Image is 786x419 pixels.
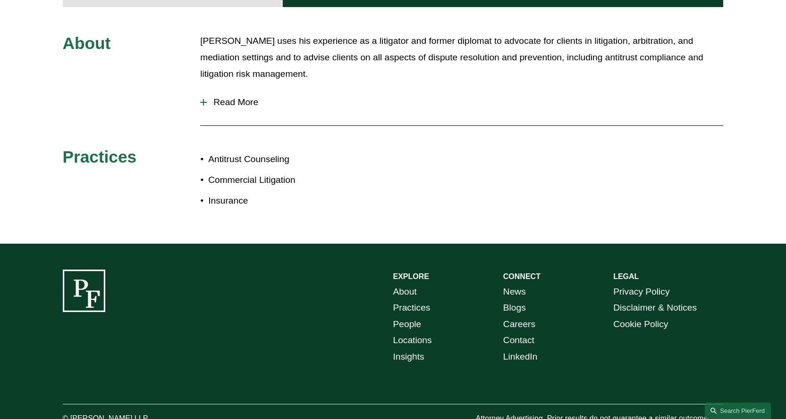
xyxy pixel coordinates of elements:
span: About [63,34,111,52]
a: Cookie Policy [613,316,668,333]
span: Read More [207,97,723,107]
a: Privacy Policy [613,284,669,300]
a: News [503,284,526,300]
strong: LEGAL [613,272,639,280]
p: Insurance [208,193,393,209]
strong: EXPLORE [393,272,429,280]
a: About [393,284,417,300]
a: Disclaimer & Notices [613,300,697,316]
a: LinkedIn [503,349,538,365]
a: People [393,316,422,333]
strong: CONNECT [503,272,541,280]
p: [PERSON_NAME] uses his experience as a litigator and former diplomat to advocate for clients in l... [200,33,723,82]
a: Contact [503,332,534,349]
a: Careers [503,316,535,333]
a: Locations [393,332,432,349]
a: Insights [393,349,424,365]
p: Antitrust Counseling [208,151,393,168]
a: Search this site [705,403,771,419]
a: Blogs [503,300,526,316]
button: Read More [200,90,723,115]
p: Commercial Litigation [208,172,393,189]
a: Practices [393,300,431,316]
span: Practices [63,148,137,166]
